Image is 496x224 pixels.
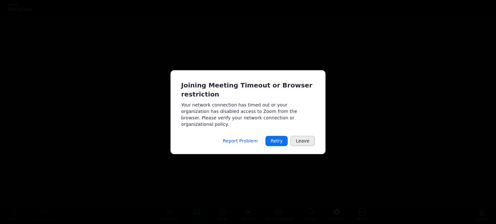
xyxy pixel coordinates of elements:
[218,136,263,146] button: Report Problem
[181,102,315,127] div: Your network connection has timed out or your organization has disabled access to Zoom from the b...
[265,136,288,146] button: Retry
[181,81,315,99] div: Joining Meeting Timeout or Browser restriction
[170,70,325,154] div: Meeting connected timeout.
[290,136,315,146] button: Leave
